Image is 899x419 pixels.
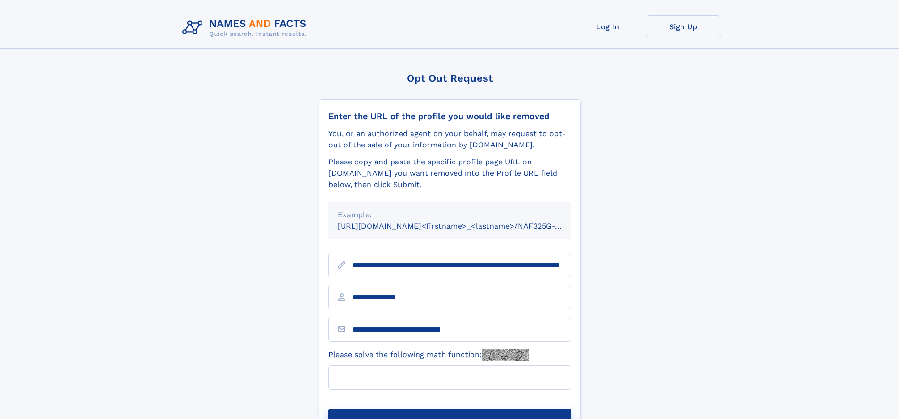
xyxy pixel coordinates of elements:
a: Log In [570,15,646,38]
div: Enter the URL of the profile you would like removed [328,111,571,121]
label: Please solve the following math function: [328,349,529,361]
img: Logo Names and Facts [178,15,314,41]
div: You, or an authorized agent on your behalf, may request to opt-out of the sale of your informatio... [328,128,571,151]
div: Example: [338,209,562,221]
div: Opt Out Request [319,72,581,84]
div: Please copy and paste the specific profile page URL on [DOMAIN_NAME] you want removed into the Pr... [328,156,571,190]
small: [URL][DOMAIN_NAME]<firstname>_<lastname>/NAF325G-xxxxxxxx [338,222,589,231]
a: Sign Up [646,15,721,38]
